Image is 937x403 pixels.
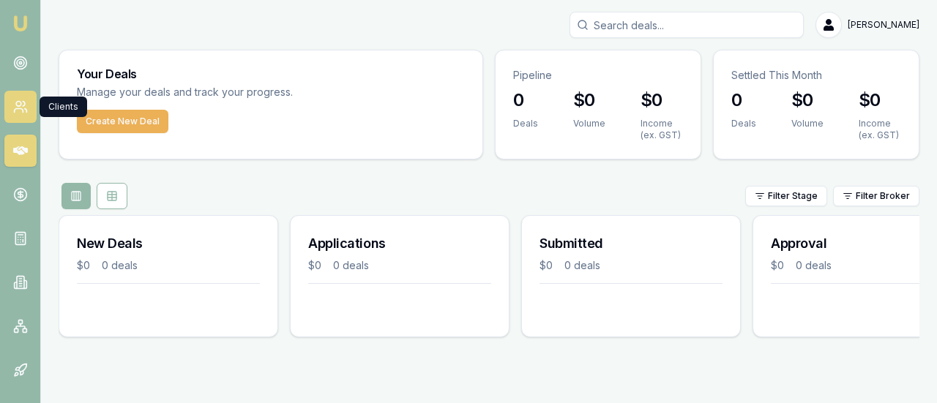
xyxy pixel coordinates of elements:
[768,190,818,202] span: Filter Stage
[573,88,605,112] h3: $0
[12,15,29,32] img: emu-icon-u.png
[859,88,901,112] h3: $0
[540,233,723,254] h3: Submitted
[731,118,756,129] div: Deals
[77,84,452,101] p: Manage your deals and track your progress.
[513,118,538,129] div: Deals
[848,19,919,31] span: [PERSON_NAME]
[102,258,138,273] div: 0 deals
[77,110,168,133] button: Create New Deal
[641,88,683,112] h3: $0
[333,258,369,273] div: 0 deals
[513,88,538,112] h3: 0
[513,68,683,83] p: Pipeline
[77,68,465,80] h3: Your Deals
[77,258,90,273] div: $0
[796,258,832,273] div: 0 deals
[731,88,756,112] h3: 0
[745,186,827,206] button: Filter Stage
[308,233,491,254] h3: Applications
[308,258,321,273] div: $0
[856,190,910,202] span: Filter Broker
[771,258,784,273] div: $0
[564,258,600,273] div: 0 deals
[540,258,553,273] div: $0
[791,118,824,129] div: Volume
[833,186,919,206] button: Filter Broker
[77,233,260,254] h3: New Deals
[570,12,804,38] input: Search deals
[573,118,605,129] div: Volume
[40,97,87,117] div: Clients
[791,88,824,112] h3: $0
[859,118,901,141] div: Income (ex. GST)
[641,118,683,141] div: Income (ex. GST)
[731,68,901,83] p: Settled This Month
